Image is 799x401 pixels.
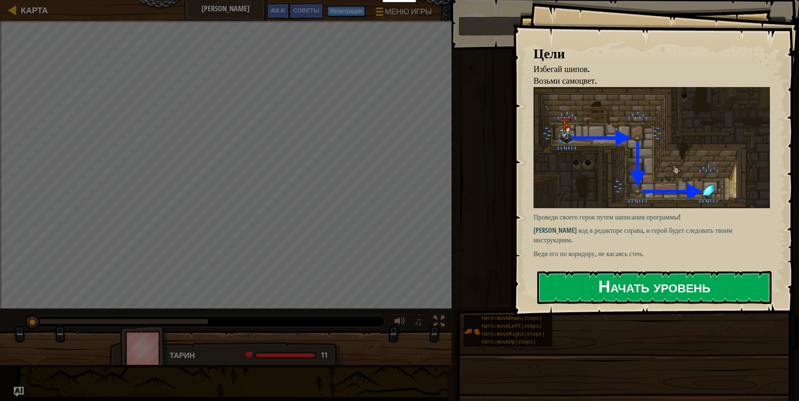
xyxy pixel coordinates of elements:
[482,339,536,345] span: hero:moveUp(steps)
[533,75,597,86] span: Возьми самоцвет.
[431,314,447,331] button: Переключить полноэкранный режим
[459,17,786,36] button: Запустить
[533,226,770,245] p: [PERSON_NAME] код в редакторе справа, и герой будет следовать твоим инструкциям.
[293,6,319,14] span: Советы
[246,351,328,359] div: health: 11 / 11
[482,316,542,321] span: hero:moveDown(steps)
[533,249,770,259] p: Веди его по коридору, не касаясь стен.
[14,387,24,397] button: Ask AI
[482,331,545,337] span: hero:moveRight(steps)
[523,75,768,87] li: Возьми самоцвет.
[533,44,770,63] div: Цели
[21,5,48,16] span: Карта
[414,315,422,328] span: ♫
[482,324,542,329] span: hero:moveLeft(steps)
[464,324,480,339] img: portrait.png
[412,314,427,331] button: ♫
[523,63,768,75] li: Избегай шипов.
[17,5,48,16] a: Карта
[271,6,285,14] span: Ask AI
[533,212,770,222] p: Проведи своего героя путем написания программы!
[533,87,770,208] img: Подземелья Китгарда
[392,314,408,331] button: Регулировать громкость
[328,6,365,16] button: Регистрация
[537,271,772,304] button: Начать уровень
[533,63,590,75] span: Избегай шипов.
[267,3,289,19] button: Ask AI
[169,350,334,361] div: Тарин
[385,6,432,17] span: Меню игры
[321,350,328,360] span: 11
[120,325,168,371] img: thang_avatar_frame.png
[369,3,437,23] button: Меню игры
